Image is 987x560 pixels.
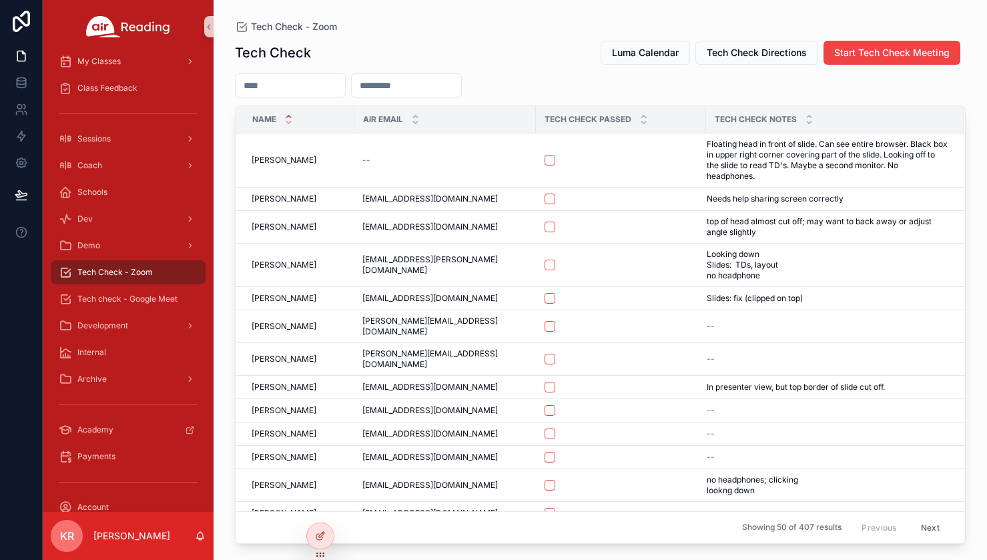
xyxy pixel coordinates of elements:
[77,451,115,462] span: Payments
[707,508,715,519] span: --
[707,249,948,281] a: Looking down Slides: TDs, layout no headphone
[51,340,206,364] a: Internal
[707,429,715,439] span: --
[363,114,403,125] span: Air Email
[545,114,631,125] span: Tech Check Passed
[252,429,316,439] span: [PERSON_NAME]
[51,207,206,231] a: Dev
[51,287,206,311] a: Tech check - Google Meet
[51,127,206,151] a: Sessions
[695,41,818,65] button: Tech Check Directions
[252,405,346,416] a: [PERSON_NAME]
[252,155,346,166] a: [PERSON_NAME]
[252,508,316,519] span: [PERSON_NAME]
[707,194,948,204] a: Needs help sharing screen correctly
[252,293,316,304] span: [PERSON_NAME]
[707,382,948,392] a: In presenter view, but top border of slide cut off.
[77,320,128,331] span: Development
[362,348,528,370] a: [PERSON_NAME][EMAIL_ADDRESS][DOMAIN_NAME]
[742,523,842,533] span: Showing 50 of 407 results
[252,114,276,125] span: Name
[77,187,107,198] span: Schools
[362,254,528,276] a: [EMAIL_ADDRESS][PERSON_NAME][DOMAIN_NAME]
[51,495,206,519] a: Account
[707,382,885,392] span: In presenter view, but top border of slide cut off.
[707,216,948,238] a: top of head almost cut off; may want to back away or adjust angle slightly
[707,139,948,182] span: Floating head in front of slide. Can see entire browser. Black box in upper right corner covering...
[362,222,498,232] span: [EMAIL_ADDRESS][DOMAIN_NAME]
[51,445,206,469] a: Payments
[707,405,948,416] a: --
[707,475,948,496] a: no headphones; clicking lookng down
[252,194,316,204] span: [PERSON_NAME]
[362,316,528,337] span: [PERSON_NAME][EMAIL_ADDRESS][DOMAIN_NAME]
[252,508,346,519] a: [PERSON_NAME]
[252,480,346,491] a: [PERSON_NAME]
[77,347,106,358] span: Internal
[362,405,498,416] span: [EMAIL_ADDRESS][DOMAIN_NAME]
[252,452,316,463] span: [PERSON_NAME]
[362,382,528,392] a: [EMAIL_ADDRESS][DOMAIN_NAME]
[77,425,113,435] span: Academy
[252,194,346,204] a: [PERSON_NAME]
[77,83,137,93] span: Class Feedback
[77,502,109,513] span: Account
[362,508,498,519] span: [EMAIL_ADDRESS][DOMAIN_NAME]
[707,429,948,439] a: --
[51,154,206,178] a: Coach
[51,418,206,442] a: Academy
[707,354,948,364] a: --
[601,41,690,65] button: Luma Calendar
[707,475,848,496] span: no headphones; clicking lookng down
[252,222,346,232] a: [PERSON_NAME]
[362,194,528,204] a: [EMAIL_ADDRESS][DOMAIN_NAME]
[362,452,528,463] a: [EMAIL_ADDRESS][DOMAIN_NAME]
[362,293,528,304] a: [EMAIL_ADDRESS][DOMAIN_NAME]
[252,452,346,463] a: [PERSON_NAME]
[252,480,316,491] span: [PERSON_NAME]
[362,480,528,491] a: [EMAIL_ADDRESS][DOMAIN_NAME]
[707,194,844,204] span: Needs help sharing screen correctly
[707,354,715,364] span: --
[362,429,498,439] span: [EMAIL_ADDRESS][DOMAIN_NAME]
[77,56,121,67] span: My Classes
[715,114,797,125] span: Tech Check Notes
[252,405,316,416] span: [PERSON_NAME]
[362,222,528,232] a: [EMAIL_ADDRESS][DOMAIN_NAME]
[362,155,528,166] a: --
[707,293,948,304] a: Slides: fix (clipped on top)
[51,76,206,100] a: Class Feedback
[252,222,316,232] span: [PERSON_NAME]
[912,517,949,538] button: Next
[77,294,178,304] span: Tech check - Google Meet
[707,321,948,332] a: --
[77,267,153,278] span: Tech Check - Zoom
[707,293,803,304] span: Slides: fix (clipped on top)
[251,20,337,33] span: Tech Check - Zoom
[51,314,206,338] a: Development
[51,234,206,258] a: Demo
[252,382,316,392] span: [PERSON_NAME]
[86,16,170,37] img: App logo
[252,260,346,270] a: [PERSON_NAME]
[77,214,93,224] span: Dev
[362,382,498,392] span: [EMAIL_ADDRESS][DOMAIN_NAME]
[252,382,346,392] a: [PERSON_NAME]
[252,155,316,166] span: [PERSON_NAME]
[362,293,498,304] span: [EMAIL_ADDRESS][DOMAIN_NAME]
[824,41,960,65] button: Start Tech Check Meeting
[235,20,337,33] a: Tech Check - Zoom
[252,260,316,270] span: [PERSON_NAME]
[834,46,950,59] span: Start Tech Check Meeting
[707,452,948,463] a: --
[60,528,74,544] span: KR
[362,194,498,204] span: [EMAIL_ADDRESS][DOMAIN_NAME]
[51,367,206,391] a: Archive
[235,43,311,62] h1: Tech Check
[362,452,498,463] span: [EMAIL_ADDRESS][DOMAIN_NAME]
[77,133,111,144] span: Sessions
[51,49,206,73] a: My Classes
[252,354,346,364] a: [PERSON_NAME]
